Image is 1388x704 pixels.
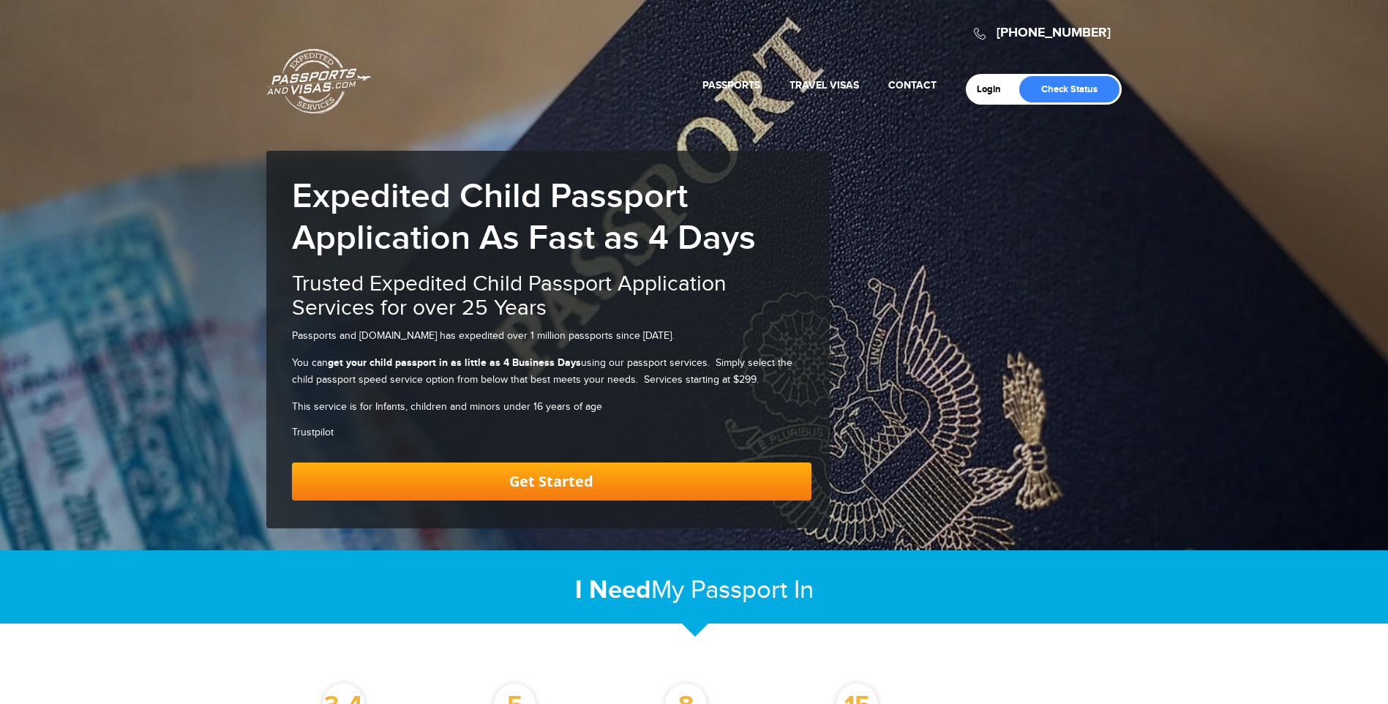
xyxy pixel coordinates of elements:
a: Get Started [292,463,811,501]
a: Login [977,83,1011,95]
a: Trustpilot [292,427,334,438]
a: Passports & [DOMAIN_NAME] [267,48,371,114]
span: Passport In [691,575,814,605]
p: You can using our passport services. Simply select the child passport speed service option from b... [292,355,811,388]
strong: get your child passport in as little as 4 Business Days [328,356,581,369]
a: Passports [702,79,760,91]
b: Expedited Child Passport Application As Fast as 4 Days [292,176,756,259]
p: This service is for Infants, children and minors under 16 years of age [292,399,811,415]
a: Check Status [1019,76,1119,102]
h2: Trusted Expedited Child Passport Application Services for over 25 Years [292,272,811,321]
h2: My [266,574,1122,606]
a: [PHONE_NUMBER] [997,25,1111,41]
strong: I Need [575,574,651,606]
a: Travel Visas [789,79,859,91]
a: Contact [888,79,937,91]
p: Passports and [DOMAIN_NAME] has expedited over 1 million passports since [DATE]. [292,328,811,344]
